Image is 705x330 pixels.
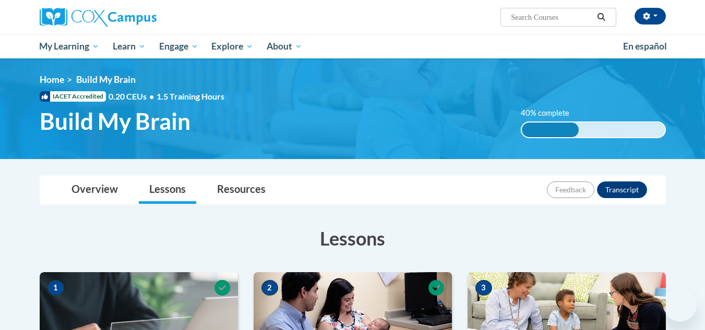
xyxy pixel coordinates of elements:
div: 40% complete [522,123,579,137]
span: 1 [47,280,64,296]
a: Engage [152,34,205,58]
a: Resources [207,176,276,204]
span: About [267,40,302,53]
button: Transcript [597,181,647,198]
a: Home [40,74,64,85]
span: Build My Brain [76,74,136,85]
div: Main menu [24,34,682,58]
a: Cox Campus [40,8,238,27]
a: En español [616,35,674,57]
a: Learn [106,34,152,58]
span: En español [623,41,667,52]
a: My Learning [33,34,106,58]
span: My Learning [39,40,99,53]
a: Lessons [139,176,196,204]
span: Build My Brain [40,107,190,135]
button: Account Settings [635,8,666,25]
span: • [149,91,154,101]
span: 2 [261,280,278,296]
a: Explore [205,34,260,58]
input: Search Courses [510,11,593,23]
span: Learn [113,40,146,53]
h3: Lessons [40,225,666,251]
span: 1.5 Training Hours [157,91,224,101]
span: 0.20 CEUs [109,91,157,102]
a: About [260,34,309,58]
span: Explore [211,40,253,53]
span: IACET Accredited [40,91,106,102]
iframe: Button to launch messaging window [663,288,697,322]
label: 40% complete [521,107,581,119]
a: Overview [61,176,128,204]
button: Feedback [547,181,594,198]
span: 3 [475,280,492,296]
button: Search [593,11,609,23]
span: Engage [159,40,198,53]
img: Cox Campus [40,8,157,27]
